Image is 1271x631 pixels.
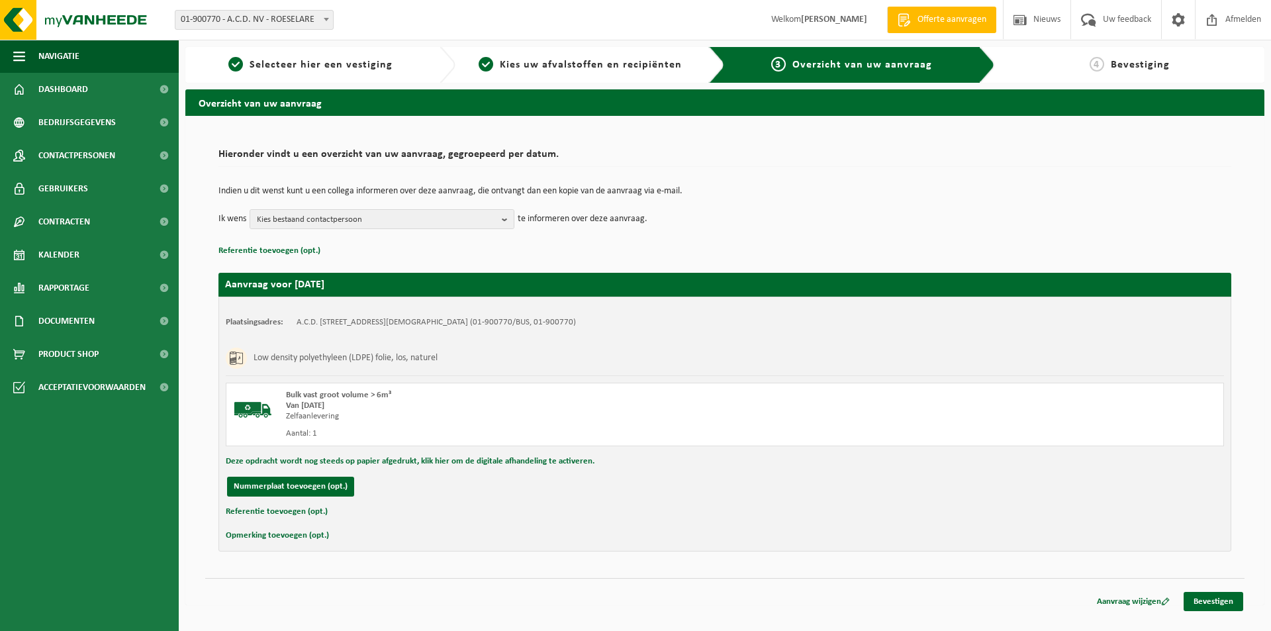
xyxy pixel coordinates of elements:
span: Kalender [38,238,79,271]
span: Product Shop [38,338,99,371]
a: 1Selecteer hier een vestiging [192,57,429,73]
span: 01-900770 - A.C.D. NV - ROESELARE [175,10,334,30]
button: Opmerking toevoegen (opt.) [226,527,329,544]
span: Bulk vast groot volume > 6m³ [286,391,391,399]
a: Bevestigen [1184,592,1243,611]
span: Acceptatievoorwaarden [38,371,146,404]
span: Bedrijfsgegevens [38,106,116,139]
div: Zelfaanlevering [286,411,778,422]
a: 2Kies uw afvalstoffen en recipiënten [462,57,699,73]
p: te informeren over deze aanvraag. [518,209,647,229]
span: 01-900770 - A.C.D. NV - ROESELARE [175,11,333,29]
button: Referentie toevoegen (opt.) [226,503,328,520]
button: Referentie toevoegen (opt.) [218,242,320,260]
span: 2 [479,57,493,72]
span: Contracten [38,205,90,238]
span: Kies bestaand contactpersoon [257,210,496,230]
span: 1 [228,57,243,72]
span: Dashboard [38,73,88,106]
button: Nummerplaat toevoegen (opt.) [227,477,354,497]
span: 3 [771,57,786,72]
span: Bevestiging [1111,60,1170,70]
h3: Low density polyethyleen (LDPE) folie, los, naturel [254,348,438,369]
span: Selecteer hier een vestiging [250,60,393,70]
iframe: chat widget [7,602,221,631]
h2: Hieronder vindt u een overzicht van uw aanvraag, gegroepeerd per datum. [218,149,1231,167]
span: Overzicht van uw aanvraag [792,60,932,70]
td: A.C.D. [STREET_ADDRESS][DEMOGRAPHIC_DATA] (01-900770/BUS, 01-900770) [297,317,576,328]
strong: Aanvraag voor [DATE] [225,279,324,290]
h2: Overzicht van uw aanvraag [185,89,1264,115]
span: Documenten [38,305,95,338]
button: Kies bestaand contactpersoon [250,209,514,229]
strong: Plaatsingsadres: [226,318,283,326]
button: Deze opdracht wordt nog steeds op papier afgedrukt, klik hier om de digitale afhandeling te activ... [226,453,594,470]
p: Ik wens [218,209,246,229]
span: Kies uw afvalstoffen en recipiënten [500,60,682,70]
div: Aantal: 1 [286,428,778,439]
span: Rapportage [38,271,89,305]
strong: Van [DATE] [286,401,324,410]
strong: [PERSON_NAME] [801,15,867,24]
img: BL-SO-LV.png [233,390,273,430]
span: Contactpersonen [38,139,115,172]
span: 4 [1090,57,1104,72]
a: Offerte aanvragen [887,7,996,33]
a: Aanvraag wijzigen [1087,592,1180,611]
span: Navigatie [38,40,79,73]
span: Offerte aanvragen [914,13,990,26]
span: Gebruikers [38,172,88,205]
p: Indien u dit wenst kunt u een collega informeren over deze aanvraag, die ontvangt dan een kopie v... [218,187,1231,196]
